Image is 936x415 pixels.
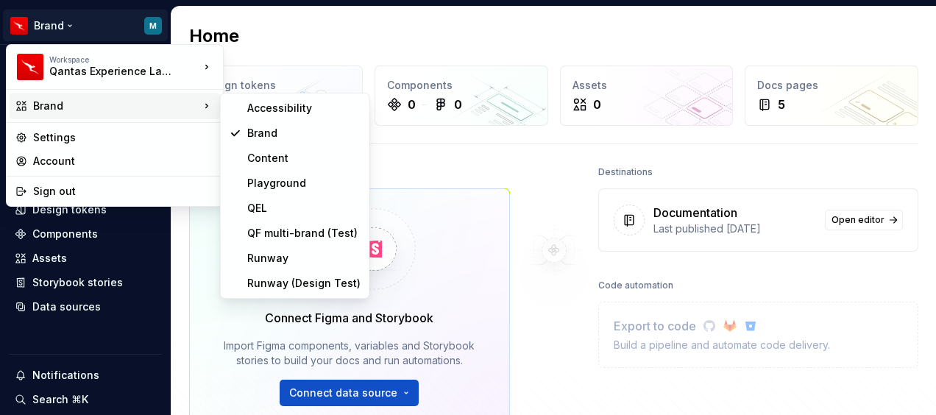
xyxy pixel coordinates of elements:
div: Brand [247,126,361,141]
div: Workspace [49,55,199,64]
div: Sign out [33,184,214,199]
div: Accessibility [247,101,361,116]
div: Playground [247,176,361,191]
div: Qantas Experience Language [49,64,174,79]
div: Account [33,154,214,169]
img: 6b187050-a3ed-48aa-8485-808e17fcee26.png [17,54,43,80]
div: Brand [33,99,199,113]
div: Runway [247,251,361,266]
div: Runway (Design Test) [247,276,361,291]
div: QF multi-brand (Test) [247,226,361,241]
div: Settings [33,130,214,145]
div: Content [247,151,361,166]
div: QEL [247,201,361,216]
